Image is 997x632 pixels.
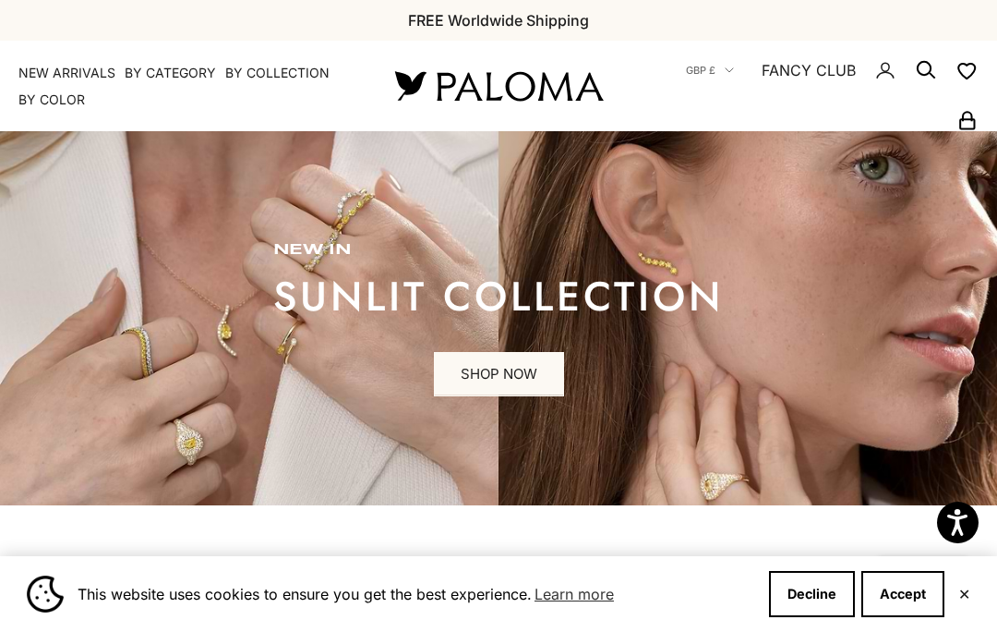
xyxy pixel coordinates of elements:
[18,64,115,82] a: NEW ARRIVALS
[273,241,724,260] p: new in
[686,62,734,79] button: GBP £
[686,62,715,79] span: GBP £
[762,58,856,82] a: FANCY CLUB
[78,580,754,608] span: This website uses cookies to ensure you get the best experience.
[769,571,855,617] button: Decline
[646,41,979,131] nav: Secondary navigation
[958,589,970,600] button: Close
[27,576,64,613] img: Cookie banner
[408,8,589,32] p: FREE Worldwide Shipping
[18,91,85,109] summary: By Color
[125,64,216,82] summary: By Category
[225,64,330,82] summary: By Collection
[273,278,724,315] p: sunlit collection
[532,580,617,608] a: Learn more
[861,571,944,617] button: Accept
[18,64,351,109] nav: Primary navigation
[434,352,564,396] a: SHOP NOW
